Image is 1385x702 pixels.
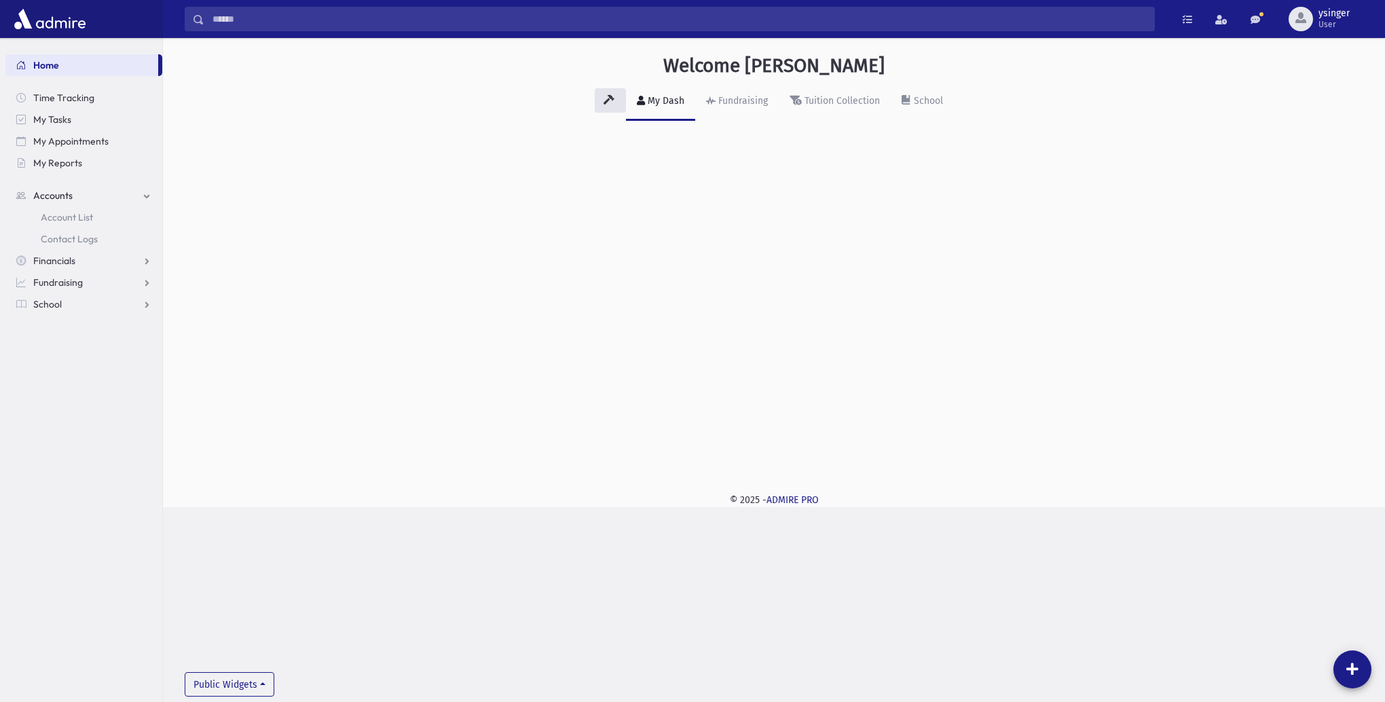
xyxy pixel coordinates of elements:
a: Contact Logs [5,228,162,250]
a: My Appointments [5,130,162,152]
span: Accounts [33,189,73,202]
img: AdmirePro [11,5,89,33]
span: ysinger [1318,8,1350,19]
a: Tuition Collection [779,83,891,121]
span: My Reports [33,157,82,169]
a: School [5,293,162,315]
a: My Reports [5,152,162,174]
span: Time Tracking [33,92,94,104]
a: Fundraising [5,272,162,293]
a: Accounts [5,185,162,206]
div: Tuition Collection [802,95,880,107]
a: Time Tracking [5,87,162,109]
span: My Tasks [33,113,71,126]
a: Home [5,54,158,76]
a: My Dash [626,83,695,121]
span: User [1318,19,1350,30]
a: Financials [5,250,162,272]
span: Financials [33,255,75,267]
a: Account List [5,206,162,228]
button: Public Widgets [185,672,274,697]
div: © 2025 - [185,493,1363,507]
div: Fundraising [716,95,768,107]
a: Fundraising [695,83,779,121]
span: School [33,298,62,310]
div: School [911,95,943,107]
span: Account List [41,211,93,223]
div: My Dash [645,95,684,107]
a: My Tasks [5,109,162,130]
span: My Appointments [33,135,109,147]
a: School [891,83,954,121]
span: Fundraising [33,276,83,289]
h3: Welcome [PERSON_NAME] [663,54,885,77]
input: Search [204,7,1154,31]
a: ADMIRE PRO [767,494,819,506]
span: Contact Logs [41,233,98,245]
span: Home [33,59,59,71]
